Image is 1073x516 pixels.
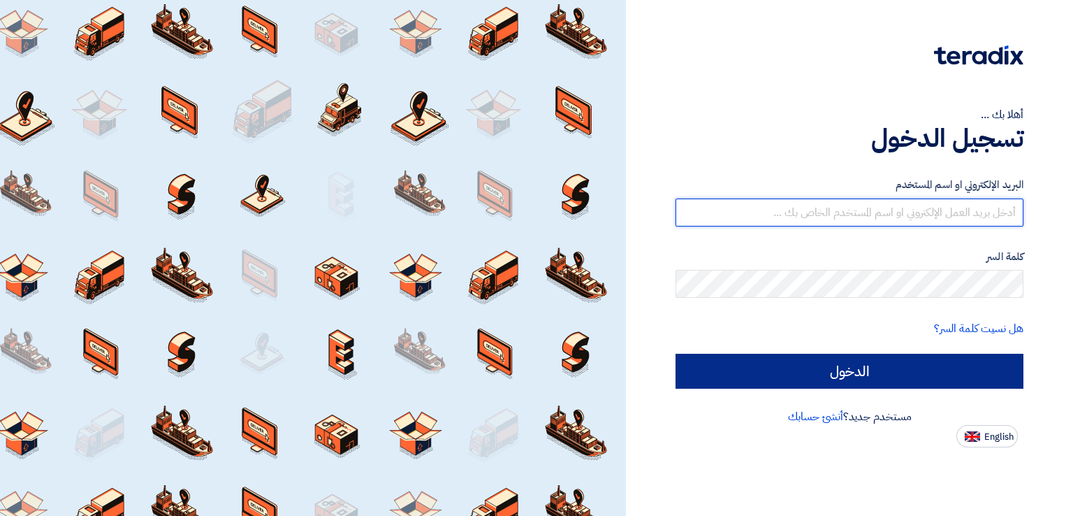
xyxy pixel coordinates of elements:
[956,425,1018,447] button: English
[676,199,1023,227] input: أدخل بريد العمل الإلكتروني او اسم المستخدم الخاص بك ...
[934,45,1023,65] img: Teradix logo
[984,432,1014,442] span: English
[965,431,980,442] img: en-US.png
[676,249,1023,265] label: كلمة السر
[934,320,1023,337] a: هل نسيت كلمة السر؟
[676,123,1023,154] h1: تسجيل الدخول
[676,408,1023,425] div: مستخدم جديد؟
[676,354,1023,389] input: الدخول
[676,177,1023,193] label: البريد الإلكتروني او اسم المستخدم
[676,106,1023,123] div: أهلا بك ...
[788,408,843,425] a: أنشئ حسابك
